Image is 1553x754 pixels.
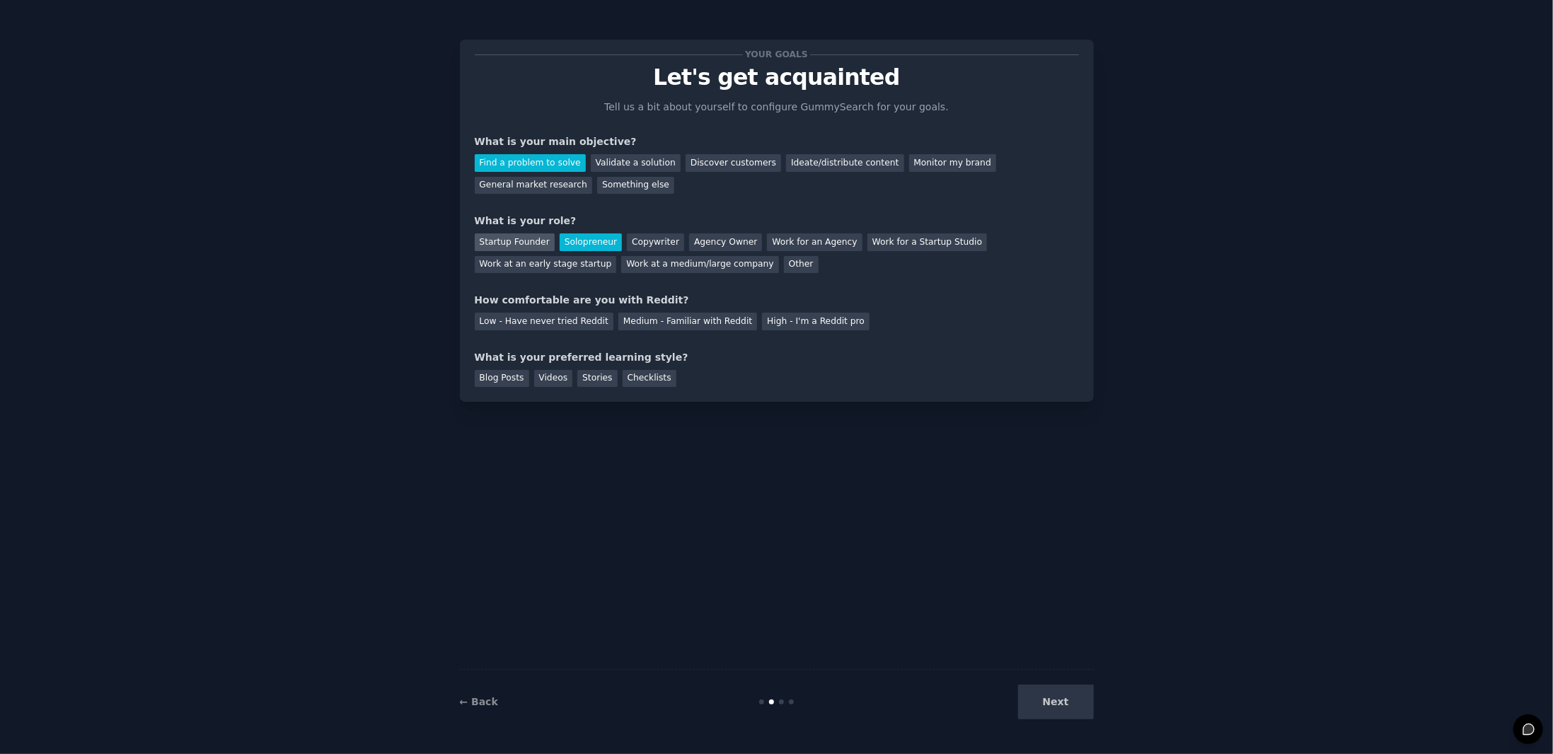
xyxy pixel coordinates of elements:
[599,100,955,115] p: Tell us a bit about yourself to configure GummySearch for your goals.
[627,233,684,251] div: Copywriter
[475,134,1079,149] div: What is your main objective?
[460,696,498,707] a: ← Back
[475,154,586,172] div: Find a problem to solve
[784,256,819,274] div: Other
[597,177,674,195] div: Something else
[591,154,681,172] div: Validate a solution
[475,65,1079,90] p: Let's get acquainted
[767,233,862,251] div: Work for an Agency
[475,233,555,251] div: Startup Founder
[475,293,1079,308] div: How comfortable are you with Reddit?
[867,233,987,251] div: Work for a Startup Studio
[475,350,1079,365] div: What is your preferred learning style?
[689,233,762,251] div: Agency Owner
[577,370,617,388] div: Stories
[621,256,778,274] div: Work at a medium/large company
[618,313,757,330] div: Medium - Familiar with Reddit
[762,313,870,330] div: High - I'm a Reddit pro
[743,47,811,62] span: Your goals
[475,313,613,330] div: Low - Have never tried Reddit
[623,370,676,388] div: Checklists
[475,370,529,388] div: Blog Posts
[475,214,1079,228] div: What is your role?
[786,154,903,172] div: Ideate/distribute content
[909,154,996,172] div: Monitor my brand
[534,370,573,388] div: Videos
[475,177,593,195] div: General market research
[686,154,781,172] div: Discover customers
[475,256,617,274] div: Work at an early stage startup
[560,233,622,251] div: Solopreneur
